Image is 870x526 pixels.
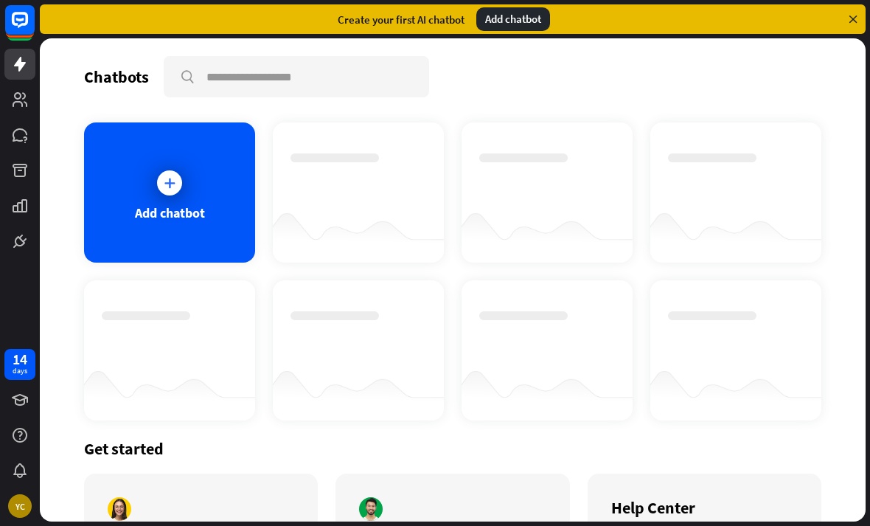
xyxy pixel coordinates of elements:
div: days [13,366,27,376]
a: 14 days [4,349,35,380]
div: Add chatbot [135,204,205,221]
img: author [108,497,131,521]
div: Help Center [611,497,798,518]
div: Add chatbot [476,7,550,31]
div: Create your first AI chatbot [338,13,464,27]
button: Open LiveChat chat widget [12,6,56,50]
div: Chatbots [84,66,149,87]
div: Get started [84,438,821,459]
img: author [359,497,383,521]
div: YC [8,494,32,518]
div: 14 [13,353,27,366]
